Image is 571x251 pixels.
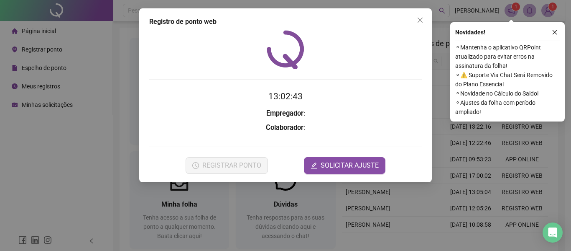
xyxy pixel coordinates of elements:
[455,28,485,37] span: Novidades !
[543,223,563,243] div: Open Intercom Messenger
[321,160,379,171] span: SOLICITAR AJUSTE
[417,17,423,23] span: close
[149,108,422,119] h3: :
[455,70,560,89] span: ⚬ ⚠️ Suporte Via Chat Será Removido do Plano Essencial
[266,124,303,132] strong: Colaborador
[266,109,303,117] strong: Empregador
[552,29,558,35] span: close
[304,157,385,174] button: editSOLICITAR AJUSTE
[455,89,560,98] span: ⚬ Novidade no Cálculo do Saldo!
[455,98,560,116] span: ⚬ Ajustes da folha com período ampliado!
[268,91,303,101] time: 13:02:43
[149,17,422,27] div: Registro de ponto web
[311,162,317,169] span: edit
[413,13,427,27] button: Close
[455,43,560,70] span: ⚬ Mantenha o aplicativo QRPoint atualizado para evitar erros na assinatura da folha!
[186,157,268,174] button: REGISTRAR PONTO
[149,122,422,133] h3: :
[267,30,304,69] img: QRPoint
